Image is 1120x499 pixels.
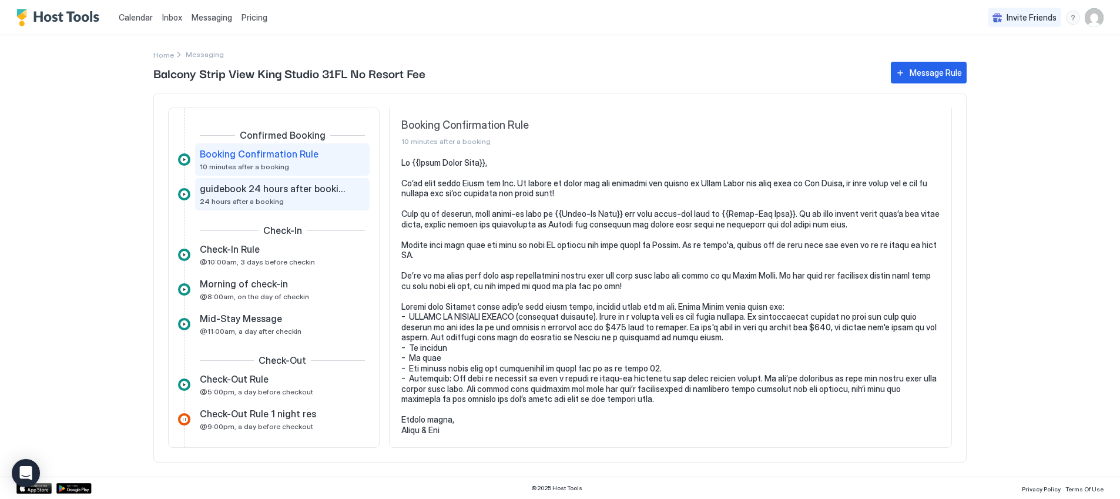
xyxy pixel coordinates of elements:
span: Booking Confirmation Rule [401,119,888,132]
button: Message Rule [891,62,967,83]
pre: Lo {{Ipsum Dolor Sita}}, Co’ad elit seddo Eiusm tem Inc. Ut labore et dolor mag ali enimadmi ven ... [401,158,940,436]
a: Messaging [192,11,232,24]
span: Invite Friends [1007,12,1057,23]
span: Calendar [119,12,153,22]
span: Breadcrumb [186,50,224,59]
span: guidebook 24 hours after booking [200,183,346,195]
span: Check-Out [259,354,306,366]
span: Check-In [263,225,302,236]
span: Balcony Strip View King Studio 31FL No Resort Fee [153,64,879,82]
span: Check-Out Rule 1 night res [200,408,316,420]
span: Morning of check-in [200,278,288,290]
span: Privacy Policy [1022,485,1061,493]
span: Mid-Stay Message [200,313,282,324]
a: Inbox [162,11,182,24]
span: Booking Confirmation Rule [200,148,318,160]
a: Home [153,48,174,61]
span: 10 minutes after a booking [401,137,888,146]
span: Pricing [242,12,267,23]
div: Breadcrumb [153,48,174,61]
div: User profile [1085,8,1104,27]
span: Check-Out Rule [200,373,269,385]
span: @9:00pm, a day before checkout [200,422,313,431]
span: Check-In Rule [200,243,260,255]
div: Open Intercom Messenger [12,459,40,487]
span: Inbox [162,12,182,22]
span: 10 minutes after a booking [200,162,289,171]
div: menu [1066,11,1080,25]
span: @11:00am, a day after checkin [200,327,301,336]
span: © 2025 Host Tools [531,484,582,492]
a: Host Tools Logo [16,9,105,26]
a: Calendar [119,11,153,24]
a: Google Play Store [56,483,92,494]
span: Messaging [192,12,232,22]
span: @10:00am, 3 days before checkin [200,257,315,266]
span: Confirmed Booking [240,129,326,141]
span: 24 hours after a booking [200,197,284,206]
a: App Store [16,483,52,494]
a: Terms Of Use [1065,482,1104,494]
span: Terms Of Use [1065,485,1104,493]
span: @5:00pm, a day before checkout [200,387,313,396]
span: @8:00am, on the day of checkin [200,292,309,301]
a: Privacy Policy [1022,482,1061,494]
div: Message Rule [910,66,962,79]
span: Home [153,51,174,59]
